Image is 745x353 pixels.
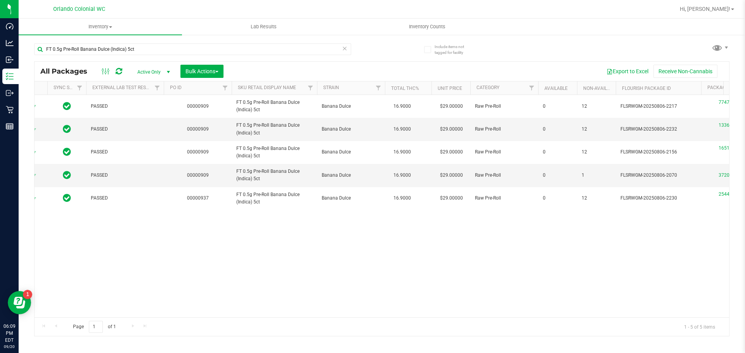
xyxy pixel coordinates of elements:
[19,23,182,30] span: Inventory
[8,291,31,314] iframe: Resource center
[622,86,671,91] a: Flourish Package ID
[30,124,40,135] span: select
[475,148,534,156] span: Raw Pre-Roll
[390,124,415,135] span: 16.9000
[91,148,159,156] span: PASSED
[707,85,734,90] a: Package ID
[543,103,572,110] span: 0
[19,19,182,35] a: Inventory
[3,344,15,350] p: 09/20
[6,39,14,47] inline-svg: Analytics
[6,56,14,64] inline-svg: Inbound
[187,149,209,155] a: 00000909
[436,170,467,181] span: $29.00000
[436,146,467,158] span: $29.00000
[63,124,71,134] span: In Sync
[345,19,509,35] a: Inventory Counts
[187,195,209,201] a: 00000937
[219,81,232,95] a: Filter
[187,126,209,132] a: 00000909
[40,67,95,76] span: All Packages
[475,172,534,179] span: Raw Pre-Roll
[23,290,32,299] iframe: Resource center unread badge
[63,101,71,112] span: In Sync
[390,101,415,112] span: 16.9000
[236,99,312,114] span: FT 0.5g Pre-Roll Banana Dulce (Indica) 5ct
[187,172,209,178] a: 00000909
[92,85,153,90] a: External Lab Test Result
[543,172,572,179] span: 0
[91,126,159,133] span: PASSED
[182,19,345,35] a: Lab Results
[543,195,572,202] span: 0
[238,85,296,90] a: SKU Retail Display Name
[398,23,456,30] span: Inventory Counts
[6,122,14,130] inline-svg: Reports
[187,103,209,109] a: 00000909
[91,103,159,110] span: PASSED
[304,81,317,95] a: Filter
[6,89,14,97] inline-svg: Outbound
[475,195,534,202] span: Raw Pre-Roll
[53,6,105,12] span: Orlando Colonial WC
[322,195,380,202] span: Banana Dulce
[390,146,415,158] span: 16.9000
[240,23,287,30] span: Lab Results
[63,170,71,181] span: In Sync
[390,193,415,204] span: 16.9000
[6,22,14,30] inline-svg: Dashboard
[620,126,696,133] span: FLSRWGM-20250806-2232
[236,145,312,160] span: FT 0.5g Pre-Roll Banana Dulce (Indica) 5ct
[543,126,572,133] span: 0
[582,148,611,156] span: 12
[680,6,730,12] span: Hi, [PERSON_NAME]!
[583,86,618,91] a: Non-Available
[323,85,339,90] a: Strain
[322,126,380,133] span: Banana Dulce
[89,321,103,333] input: 1
[620,195,696,202] span: FLSRWGM-20250806-2230
[30,193,40,204] span: select
[582,103,611,110] span: 12
[390,170,415,181] span: 16.9000
[236,122,312,136] span: FT 0.5g Pre-Roll Banana Dulce (Indica) 5ct
[620,172,696,179] span: FLSRWGM-20250806-2070
[391,86,419,91] a: Total THC%
[436,124,467,135] span: $29.00000
[436,101,467,112] span: $29.00000
[436,193,467,204] span: $29.00000
[34,43,351,55] input: Search Package ID, Item Name, SKU, Lot or Part Number...
[476,85,499,90] a: Category
[582,195,611,202] span: 12
[63,193,71,203] span: In Sync
[582,172,611,179] span: 1
[185,68,218,74] span: Bulk Actions
[678,321,721,332] span: 1 - 5 of 5 items
[543,148,572,156] span: 0
[66,321,122,333] span: Page of 1
[342,43,347,53] span: Clear
[653,65,717,78] button: Receive Non-Cannabis
[236,191,312,206] span: FT 0.5g Pre-Roll Banana Dulce (Indica) 5ct
[236,168,312,183] span: FT 0.5g Pre-Roll Banana Dulce (Indica) 5ct
[620,148,696,156] span: FLSRWGM-20250806-2156
[30,101,40,112] span: select
[6,72,14,80] inline-svg: Inventory
[180,65,223,78] button: Bulk Actions
[544,86,568,91] a: Available
[582,126,611,133] span: 12
[54,85,83,90] a: Sync Status
[3,323,15,344] p: 06:09 PM EDT
[30,147,40,158] span: select
[475,103,534,110] span: Raw Pre-Roll
[91,195,159,202] span: PASSED
[322,172,380,179] span: Banana Dulce
[438,86,462,91] a: Unit Price
[322,103,380,110] span: Banana Dulce
[435,44,473,55] span: Include items not tagged for facility
[475,126,534,133] span: Raw Pre-Roll
[170,85,182,90] a: PO ID
[620,103,696,110] span: FLSRWGM-20250806-2217
[372,81,385,95] a: Filter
